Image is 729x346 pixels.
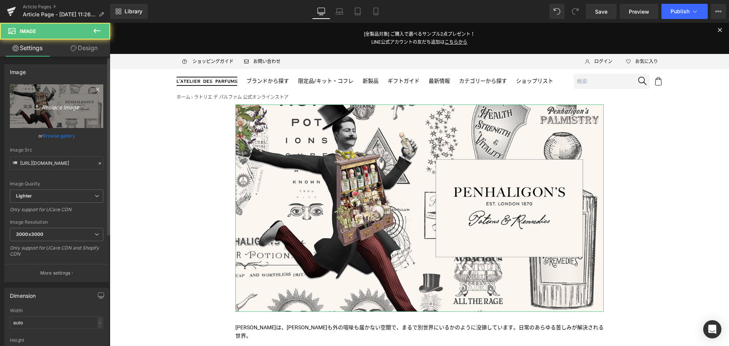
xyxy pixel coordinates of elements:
[10,147,103,153] div: Image Src
[188,52,244,65] a: 限定品/キット・コフレ
[475,35,480,43] img: Icon_User.svg
[126,300,494,318] p: [PERSON_NAME]は、
[16,231,43,237] b: 3000x3000
[10,288,36,299] div: Dimension
[278,52,310,65] a: ギフトガイド
[26,101,87,111] i: Replace Image
[23,11,96,17] span: Article Page - [DATE] 11:26:32
[83,35,124,43] span: ショッピングガイド
[703,320,721,338] div: Open Intercom Messenger
[10,308,103,313] div: Width
[126,82,494,289] img: KEY VISUAL
[516,36,521,41] img: Icon_Heart_Empty.svg
[595,8,607,16] span: Save
[134,37,139,40] img: Icon_Email.svg
[67,71,179,79] nav: breadcrumbs
[23,4,110,10] a: Article Pages
[349,52,397,65] a: カテゴリーから探す
[10,207,103,218] div: Only support for UCare CDN
[312,4,330,19] a: Desktop
[57,39,112,57] a: Design
[20,28,36,34] span: Image
[67,35,124,43] a: ショッピングガイド
[319,52,340,65] a: 最新情報
[5,264,109,282] button: More settings
[10,316,103,329] input: auto
[16,193,32,199] b: Lighter
[144,35,171,43] span: お問い合わせ
[620,4,658,19] a: Preview
[568,4,583,19] button: Redo
[253,52,269,65] a: 新製品
[10,245,103,262] div: Only support for UCare CDN and Shopify CDN
[661,4,708,19] button: Publish
[137,52,179,65] a: ブランドから探す
[177,302,292,308] span: [PERSON_NAME]も外の喧噪も届かない空間で、
[544,54,553,63] img: Icon_Cart.svg
[330,4,349,19] a: Laptop
[10,156,103,170] input: Link
[10,132,103,140] div: or
[406,52,443,65] a: ショップリスト
[43,129,75,142] a: Browse gallery
[10,65,26,75] div: Image
[10,181,103,186] div: Image Quality
[40,270,71,276] p: More settings
[367,4,385,19] a: Mobile
[84,72,179,77] span: ラトリエ デ パルファム 公式オンラインストア
[525,35,548,43] span: お気に入り
[67,54,128,63] img: ラトリエ デ パルファム 公式オンラインストア
[125,8,142,15] span: Library
[10,338,103,343] div: Height
[671,8,690,14] span: Publish
[529,54,537,62] img: Icon_Search.svg
[549,4,565,19] button: Undo
[292,302,409,308] span: まるで別世界にいるかのように没頭しています。
[82,72,83,77] span: ›
[629,8,649,16] span: Preview
[464,51,540,66] input: 検索
[110,4,148,19] a: New Library
[98,318,102,328] div: -
[67,72,80,77] a: ホーム
[130,35,171,43] a: お問い合わせ
[711,4,726,19] button: More
[10,220,103,225] div: Image Resolution
[335,17,358,22] span: こちらから
[484,35,503,43] span: ログイン
[8,8,612,16] p: [全製品対象] ご購入で選べるサンプル2点プレゼント！
[262,17,358,22] a: LINE公式アカウントの友だち追加はこちらから
[349,4,367,19] a: Tablet
[471,35,503,43] a: ログイン
[71,35,78,42] img: Icon_ShoppingGuide.svg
